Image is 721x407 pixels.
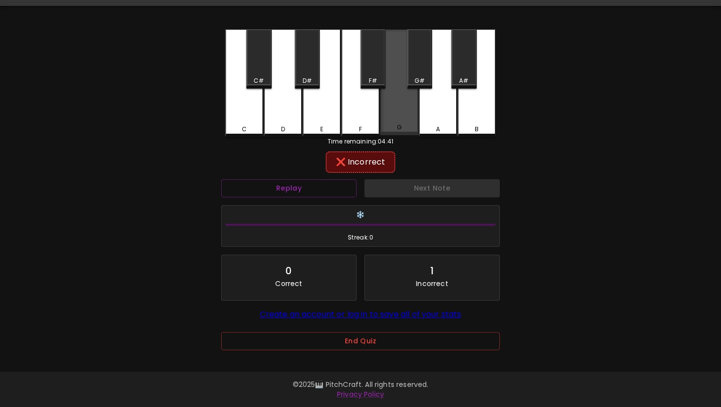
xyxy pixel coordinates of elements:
[260,309,462,320] a: Create an account or log in to save all of your stats
[275,279,302,288] p: Correct
[242,125,247,134] div: C
[221,332,500,350] button: End Quiz
[303,76,312,85] div: D#
[430,263,434,279] div: 1
[281,125,285,134] div: D
[285,263,292,279] div: 0
[337,389,384,399] a: Privacy Policy
[221,179,357,197] button: Replay
[416,279,448,288] p: Incorrect
[397,123,402,132] div: G
[226,233,495,242] span: Streak: 0
[436,125,440,134] div: A
[225,137,496,146] div: Time remaining: 04:41
[254,76,264,85] div: C#
[414,76,425,85] div: G#
[475,125,479,134] div: B
[359,125,362,134] div: F
[331,156,390,168] div: ❌ Incorrect
[78,380,643,389] p: © 2025 🎹 PitchCraft. All rights reserved.
[226,210,495,220] h6: ❄️
[459,76,468,85] div: A#
[320,125,323,134] div: E
[369,76,377,85] div: F#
